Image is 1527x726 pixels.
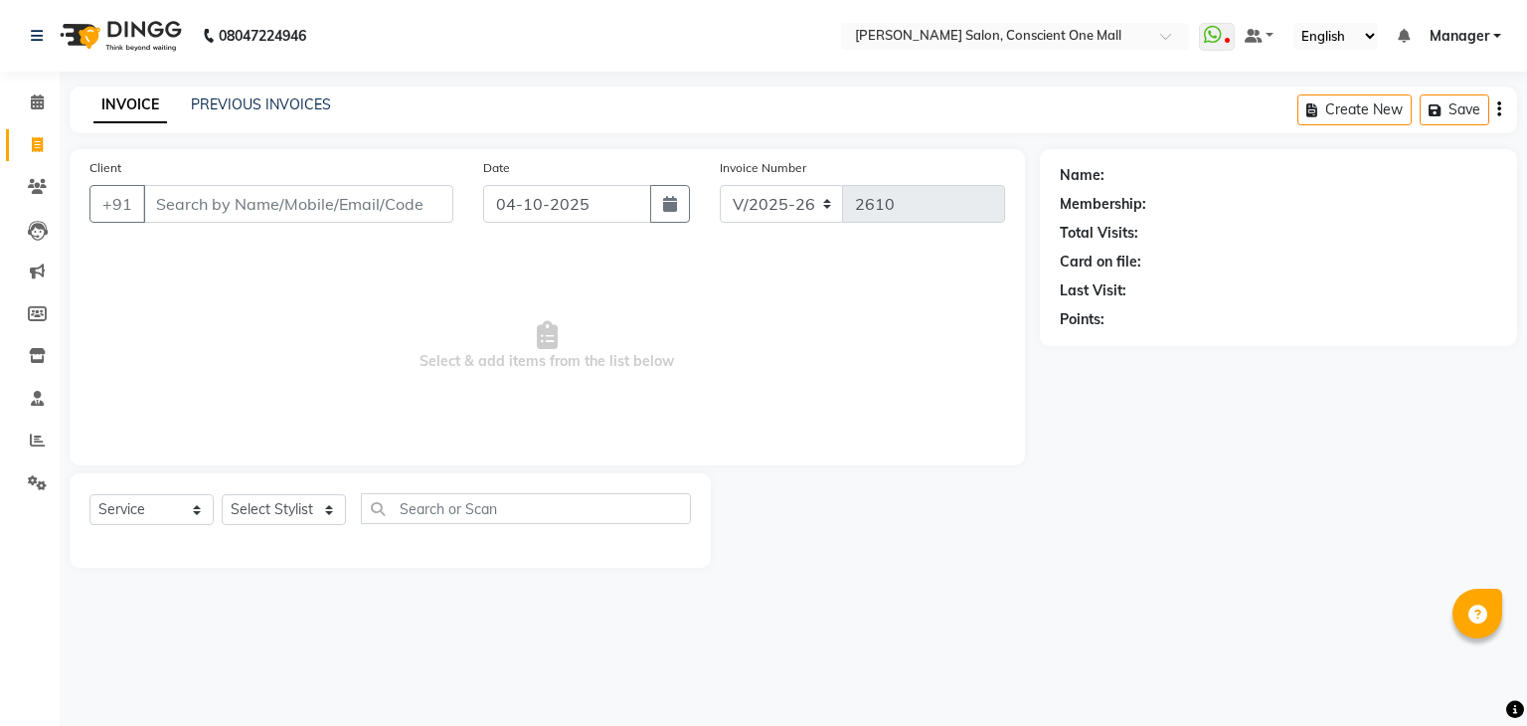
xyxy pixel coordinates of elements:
div: Last Visit: [1060,280,1126,301]
a: PREVIOUS INVOICES [191,95,331,113]
span: Select & add items from the list below [89,247,1005,446]
div: Membership: [1060,194,1146,215]
button: Create New [1297,94,1412,125]
iframe: chat widget [1443,646,1507,706]
label: Client [89,159,121,177]
input: Search by Name/Mobile/Email/Code [143,185,453,223]
input: Search or Scan [361,493,691,524]
img: logo [51,8,187,64]
button: Save [1420,94,1489,125]
label: Date [483,159,510,177]
div: Points: [1060,309,1104,330]
b: 08047224946 [219,8,306,64]
div: Name: [1060,165,1104,186]
div: Total Visits: [1060,223,1138,244]
div: Card on file: [1060,252,1141,272]
button: +91 [89,185,145,223]
label: Invoice Number [720,159,806,177]
span: Manager [1430,26,1489,47]
a: INVOICE [93,88,167,123]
